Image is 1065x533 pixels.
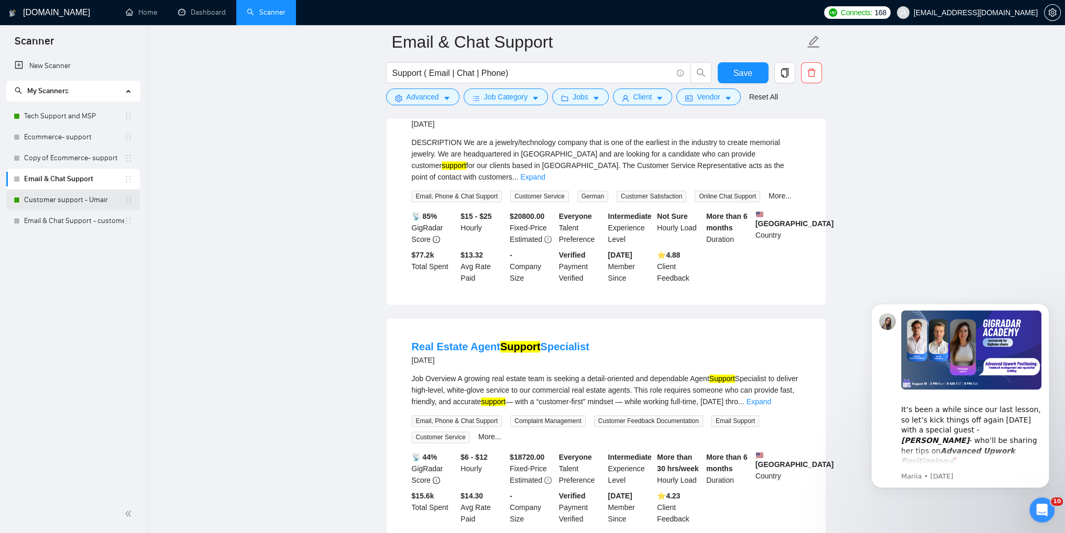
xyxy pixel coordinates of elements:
[433,476,440,484] span: info-circle
[510,212,544,220] b: $ 20800.00
[557,490,606,525] div: Payment Verified
[126,8,157,17] a: homeHome
[802,68,821,77] span: delete
[124,175,133,183] span: holder
[6,210,140,231] li: Email & Chat Support - customer support S-1
[460,251,483,259] b: $13.32
[412,431,470,443] span: Customer Service
[685,94,693,102] span: idcard
[410,451,459,486] div: GigRadar Score
[458,210,508,245] div: Hourly
[559,251,586,259] b: Verified
[1044,8,1061,17] a: setting
[458,451,508,486] div: Hourly
[460,492,483,500] b: $14.30
[500,341,541,352] mark: Support
[899,9,907,16] span: user
[552,88,609,105] button: folderJobscaret-down
[412,415,502,427] span: Email, Phone & Chat Support
[718,62,768,83] button: Save
[124,154,133,162] span: holder
[724,94,732,102] span: caret-down
[706,453,748,473] b: More than 6 months
[124,196,133,204] span: holder
[24,148,124,169] a: Copy of Ecommerce- support
[606,490,655,525] div: Member Since
[559,212,592,220] b: Everyone
[691,68,711,77] span: search
[657,492,680,500] b: ⭐️ 4.23
[27,86,69,95] span: My Scanners
[484,91,528,103] span: Job Category
[510,251,512,259] b: -
[557,451,606,486] div: Talent Preference
[622,94,629,102] span: user
[753,451,803,486] div: Country
[755,210,834,228] b: [GEOGRAPHIC_DATA]
[801,62,822,83] button: delete
[124,133,133,141] span: holder
[1051,497,1063,506] span: 10
[594,415,703,427] span: Customer Feedback Documentation
[606,249,655,284] div: Member Since
[9,5,16,21] img: logo
[756,451,763,459] img: 🇺🇸
[412,212,437,220] b: 📡 85%
[695,191,760,202] span: Online Chat Support
[510,476,542,484] span: Estimated
[655,490,704,525] div: Client Feedback
[407,91,439,103] span: Advanced
[608,212,652,220] b: Intermediate
[460,453,487,461] b: $6 - $12
[410,249,459,284] div: Total Spent
[656,94,663,102] span: caret-down
[613,88,673,105] button: userClientcaret-down
[124,112,133,120] span: holder
[1045,8,1060,17] span: setting
[768,192,792,200] a: More...
[24,190,124,210] a: Customer support - Umair
[178,8,226,17] a: dashboardDashboard
[657,251,680,259] b: ⭐️ 4.88
[481,397,506,406] mark: support
[706,212,748,232] b: More than 6 months
[577,191,608,202] span: German
[508,210,557,245] div: Fixed-Price
[633,91,652,103] span: Client
[510,415,585,427] span: Complaint Management
[508,451,557,486] div: Fixed-Price
[24,127,124,148] a: Ecommerce- support
[657,453,698,473] b: More than 30 hrs/week
[412,373,800,407] div: Job Overview A growing real estate team is seeking a detail-oriented and dependable Agent Special...
[1029,497,1055,523] iframe: Intercom live chat
[592,94,600,102] span: caret-down
[874,7,886,18] span: 168
[841,7,872,18] span: Connects:
[829,8,837,17] img: upwork-logo.png
[532,94,539,102] span: caret-down
[6,127,140,148] li: Ecommerce- support
[442,161,466,170] mark: support
[478,432,501,441] a: More...
[6,34,62,55] span: Scanner
[606,210,655,245] div: Experience Level
[24,169,124,190] a: Email & Chat Support
[24,210,124,231] a: Email & Chat Support - customer support S-1
[774,62,795,83] button: copy
[807,35,820,49] span: edit
[746,397,771,406] a: Expand
[512,173,519,181] span: ...
[756,210,763,218] img: 🇺🇸
[510,453,544,461] b: $ 18720.00
[458,490,508,525] div: Avg Rate Paid
[433,236,440,243] span: info-circle
[412,453,437,461] b: 📡 44%
[412,492,434,500] b: $ 15.6k
[557,249,606,284] div: Payment Verified
[6,190,140,210] li: Customer support - Umair
[557,210,606,245] div: Talent Preference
